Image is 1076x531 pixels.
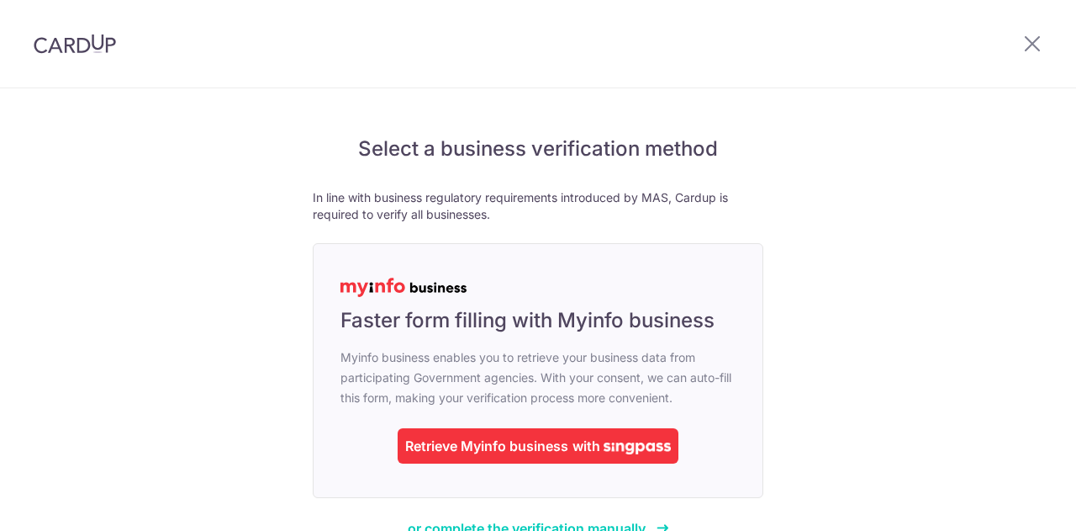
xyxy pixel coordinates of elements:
p: In line with business regulatory requirements introduced by MAS, Cardup is required to verify all... [313,189,763,223]
iframe: Opens a widget where you can find more information [968,481,1059,523]
span: with [572,438,600,454]
a: Faster form filling with Myinfo business Myinfo business enables you to retrieve your business da... [313,243,763,498]
img: MyInfoLogo [340,278,467,297]
h5: Select a business verification method [313,135,763,162]
img: singpass [604,443,671,454]
img: CardUp [34,34,116,54]
span: Faster form filling with Myinfo business [340,307,715,334]
div: Retrieve Myinfo business [405,436,568,456]
span: Myinfo business enables you to retrieve your business data from participating Government agencies... [340,348,736,408]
